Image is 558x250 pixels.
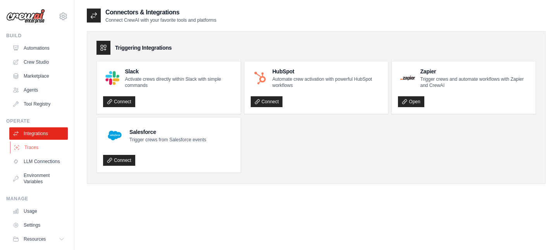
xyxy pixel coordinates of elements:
[272,68,382,75] h4: HubSpot
[9,219,68,231] a: Settings
[103,96,135,107] a: Connect
[6,33,68,39] div: Build
[400,76,415,80] img: Zapier Logo
[9,56,68,68] a: Crew Studio
[9,42,68,54] a: Automations
[6,196,68,202] div: Manage
[9,98,68,110] a: Tool Registry
[10,141,69,154] a: Traces
[272,76,382,89] p: Automate crew activation with powerful HubSpot workflows
[9,169,68,188] a: Environment Variables
[105,71,119,85] img: Slack Logo
[253,71,267,85] img: HubSpot Logo
[115,44,172,52] h3: Triggering Integrations
[125,76,234,89] p: Activate crews directly within Slack with simple commands
[6,9,45,24] img: Logo
[9,127,68,140] a: Integrations
[24,236,46,242] span: Resources
[129,137,206,143] p: Trigger crews from Salesforce events
[9,233,68,245] button: Resources
[9,70,68,82] a: Marketplace
[398,96,424,107] a: Open
[6,118,68,124] div: Operate
[420,68,529,75] h4: Zapier
[9,84,68,96] a: Agents
[251,96,283,107] a: Connect
[105,8,216,17] h2: Connectors & Integrations
[9,155,68,168] a: LLM Connections
[129,128,206,136] h4: Salesforce
[125,68,234,75] h4: Slack
[9,205,68,217] a: Usage
[420,76,529,89] p: Trigger crews and automate workflows with Zapier and CrewAI
[105,17,216,23] p: Connect CrewAI with your favorite tools and platforms
[105,126,124,145] img: Salesforce Logo
[103,155,135,166] a: Connect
